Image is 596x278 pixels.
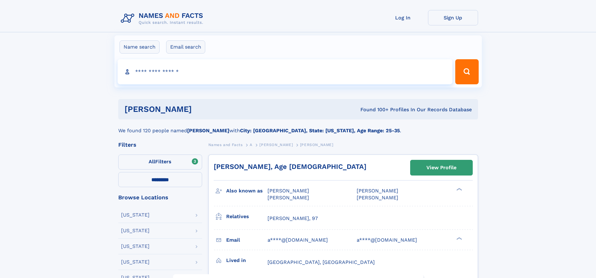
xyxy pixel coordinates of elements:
span: [PERSON_NAME] [300,143,334,147]
a: Log In [378,10,428,25]
a: [PERSON_NAME], 97 [267,215,318,222]
img: Logo Names and Facts [118,10,208,27]
h3: Also known as [226,186,267,196]
a: [PERSON_NAME] [259,141,293,149]
label: Email search [166,40,205,54]
a: Sign Up [428,10,478,25]
span: All [149,159,155,165]
label: Filters [118,155,202,170]
div: We found 120 people named with . [118,119,478,134]
b: City: [GEOGRAPHIC_DATA], State: [US_STATE], Age Range: 25-35 [240,128,400,134]
label: Name search [120,40,160,54]
div: [US_STATE] [121,244,150,249]
span: [PERSON_NAME] [357,188,398,194]
button: Search Button [455,59,478,84]
span: [PERSON_NAME] [259,143,293,147]
span: [PERSON_NAME] [357,195,398,201]
div: Browse Locations [118,195,202,200]
div: ❯ [455,187,462,191]
a: View Profile [410,160,472,175]
span: [PERSON_NAME] [267,188,309,194]
span: A [250,143,252,147]
span: [GEOGRAPHIC_DATA], [GEOGRAPHIC_DATA] [267,259,375,265]
b: [PERSON_NAME] [187,128,229,134]
div: [US_STATE] [121,212,150,218]
h3: Relatives [226,211,267,222]
a: Names and Facts [208,141,243,149]
div: View Profile [426,160,456,175]
span: [PERSON_NAME] [267,195,309,201]
div: [US_STATE] [121,260,150,265]
input: search input [118,59,453,84]
h1: [PERSON_NAME] [125,105,276,113]
a: [PERSON_NAME], Age [DEMOGRAPHIC_DATA] [214,163,366,170]
h3: Email [226,235,267,245]
h3: Lived in [226,255,267,266]
a: A [250,141,252,149]
div: Filters [118,142,202,148]
div: ❯ [455,236,462,240]
div: Found 100+ Profiles In Our Records Database [276,106,472,113]
div: [US_STATE] [121,228,150,233]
